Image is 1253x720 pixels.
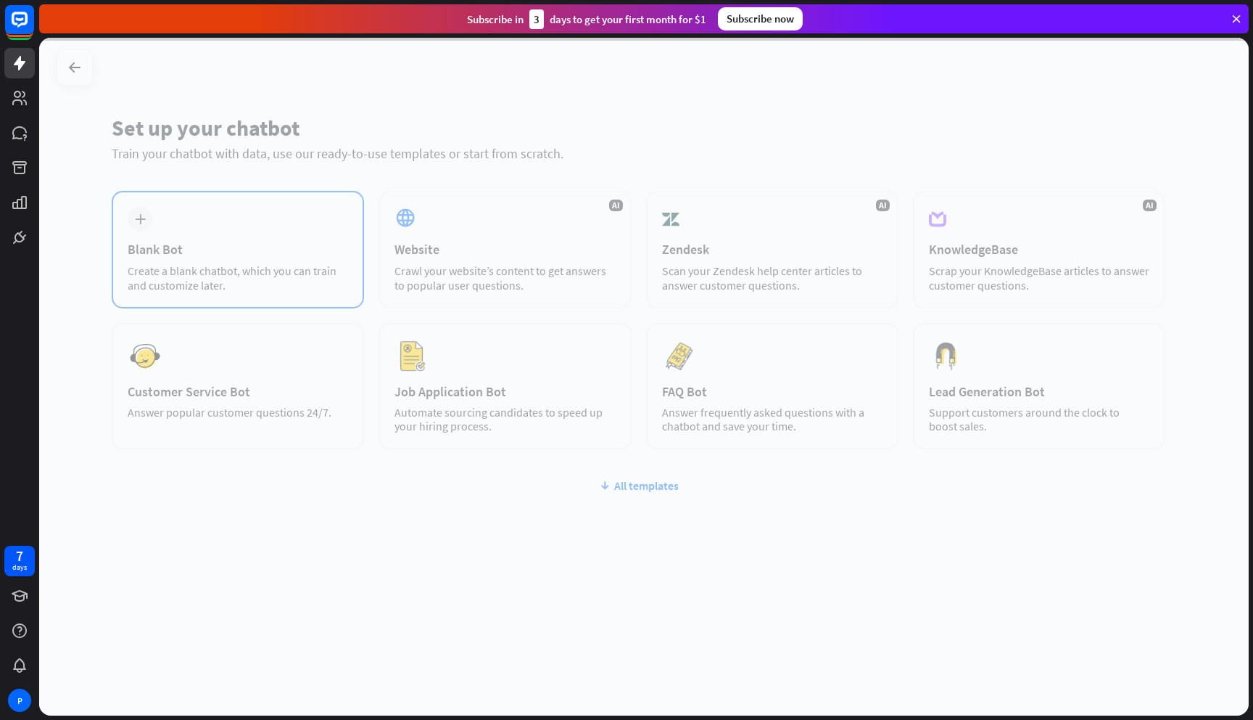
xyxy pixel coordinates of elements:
button: Open LiveChat chat widget [12,6,55,49]
div: days [12,562,27,573]
a: 7 days [4,546,35,576]
div: P [8,689,31,712]
div: 3 [529,9,544,29]
div: Subscribe now [718,7,803,30]
div: Subscribe in days to get your first month for $1 [467,9,706,29]
div: 7 [16,549,23,562]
